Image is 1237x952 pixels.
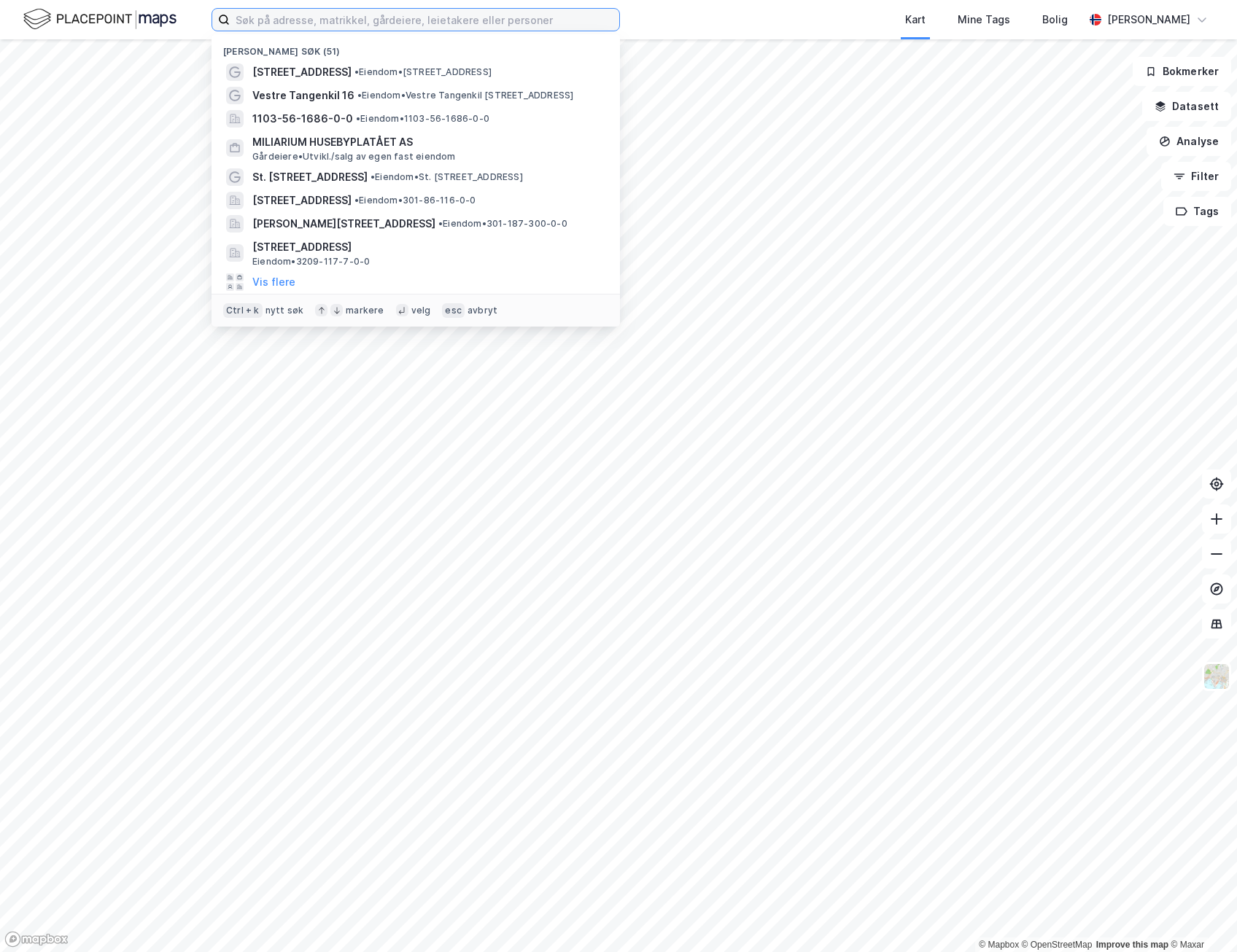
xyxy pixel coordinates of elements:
[4,931,69,948] a: Mapbox homepage
[354,66,359,77] span: •
[252,87,354,104] span: Vestre Tangenkil 16
[438,218,443,229] span: •
[905,11,926,28] div: Kart
[354,195,476,206] span: Eiendom • 301-86-116-0-0
[252,273,295,291] button: Vis flere
[23,7,177,32] img: logo.f888ab2527a4732fd821a326f86c7f29.svg
[356,113,360,124] span: •
[371,171,375,182] span: •
[252,238,602,256] span: [STREET_ADDRESS]
[979,940,1019,950] a: Mapbox
[442,303,465,318] div: esc
[252,63,352,81] span: [STREET_ADDRESS]
[354,66,492,78] span: Eiendom • [STREET_ADDRESS]
[346,305,384,316] div: markere
[958,11,1010,28] div: Mine Tags
[1107,11,1190,28] div: [PERSON_NAME]
[252,110,353,128] span: 1103-56-1686-0-0
[356,113,489,125] span: Eiendom • 1103-56-1686-0-0
[1042,11,1068,28] div: Bolig
[371,171,523,183] span: Eiendom • St. [STREET_ADDRESS]
[468,305,497,316] div: avbryt
[354,195,359,206] span: •
[1164,882,1237,952] iframe: Chat Widget
[438,218,567,230] span: Eiendom • 301-187-300-0-0
[265,305,304,316] div: nytt søk
[1161,162,1231,191] button: Filter
[212,34,620,61] div: [PERSON_NAME] søk (51)
[1096,940,1168,950] a: Improve this map
[230,9,619,31] input: Søk på adresse, matrikkel, gårdeiere, leietakere eller personer
[411,305,431,316] div: velg
[1022,940,1093,950] a: OpenStreetMap
[252,151,456,163] span: Gårdeiere • Utvikl./salg av egen fast eiendom
[252,168,368,186] span: St. [STREET_ADDRESS]
[1133,57,1231,86] button: Bokmerker
[1203,663,1230,690] img: Z
[252,192,352,209] span: [STREET_ADDRESS]
[1163,197,1231,226] button: Tags
[1147,127,1231,156] button: Analyse
[1142,92,1231,121] button: Datasett
[223,303,263,318] div: Ctrl + k
[252,256,370,268] span: Eiendom • 3209-117-7-0-0
[1164,882,1237,952] div: Kontrollprogram for chat
[252,133,602,151] span: MILIARIUM HUSEBYPLATÅET AS
[357,90,573,101] span: Eiendom • Vestre Tangenkil [STREET_ADDRESS]
[357,90,362,101] span: •
[252,215,435,233] span: [PERSON_NAME][STREET_ADDRESS]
